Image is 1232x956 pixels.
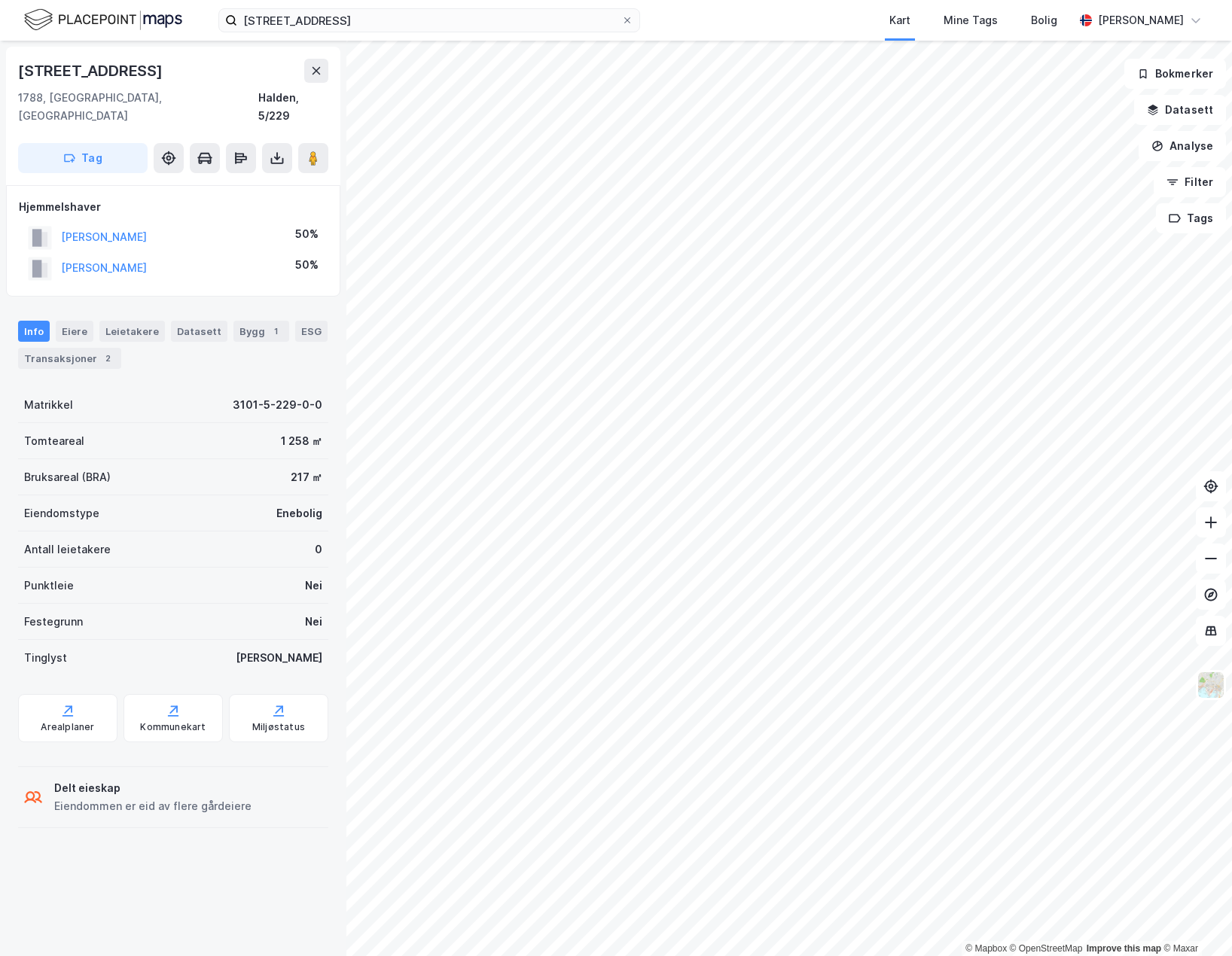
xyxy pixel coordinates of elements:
[41,721,94,733] div: Arealplaner
[295,256,319,274] div: 50%
[295,225,319,243] div: 50%
[315,540,322,559] div: 0
[1124,59,1226,89] button: Bokmerker
[24,649,67,667] div: Tinglyst
[1197,671,1225,699] img: Z
[24,577,74,595] div: Punktleie
[24,468,111,486] div: Bruksareal (BRA)
[54,797,252,815] div: Eiendommen er eid av flere gårdeiere
[19,198,328,216] div: Hjemmelshaver
[18,348,121,369] div: Transaksjoner
[258,89,328,125] div: Halden, 5/229
[1087,943,1161,954] a: Improve this map
[889,11,910,29] div: Kart
[1098,11,1184,29] div: [PERSON_NAME]
[1031,11,1057,29] div: Bolig
[24,540,111,559] div: Antall leietakere
[237,9,621,32] input: Søk på adresse, matrikkel, gårdeiere, leietakere eller personer
[276,504,322,522] div: Enebolig
[24,396,73,414] div: Matrikkel
[305,577,322,595] div: Nei
[18,143,148,173] button: Tag
[18,89,258,125] div: 1788, [GEOGRAPHIC_DATA], [GEOGRAPHIC_DATA]
[252,721,305,733] div: Miljøstatus
[233,321,289,342] div: Bygg
[1139,131,1226,161] button: Analyse
[233,396,322,414] div: 3101-5-229-0-0
[24,7,182,33] img: logo.f888ab2527a4732fd821a326f86c7f29.svg
[295,321,328,342] div: ESG
[140,721,206,733] div: Kommunekart
[18,59,166,83] div: [STREET_ADDRESS]
[100,351,115,366] div: 2
[1156,203,1226,233] button: Tags
[1134,95,1226,125] button: Datasett
[1010,943,1083,954] a: OpenStreetMap
[268,324,283,339] div: 1
[291,468,322,486] div: 217 ㎡
[24,504,99,522] div: Eiendomstype
[54,779,252,797] div: Delt eieskap
[1157,884,1232,956] iframe: Chat Widget
[171,321,227,342] div: Datasett
[1157,884,1232,956] div: Kontrollprogram for chat
[24,613,83,631] div: Festegrunn
[24,432,84,450] div: Tomteareal
[1154,167,1226,197] button: Filter
[965,943,1007,954] a: Mapbox
[236,649,322,667] div: [PERSON_NAME]
[56,321,93,342] div: Eiere
[281,432,322,450] div: 1 258 ㎡
[944,11,998,29] div: Mine Tags
[99,321,165,342] div: Leietakere
[305,613,322,631] div: Nei
[18,321,50,342] div: Info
